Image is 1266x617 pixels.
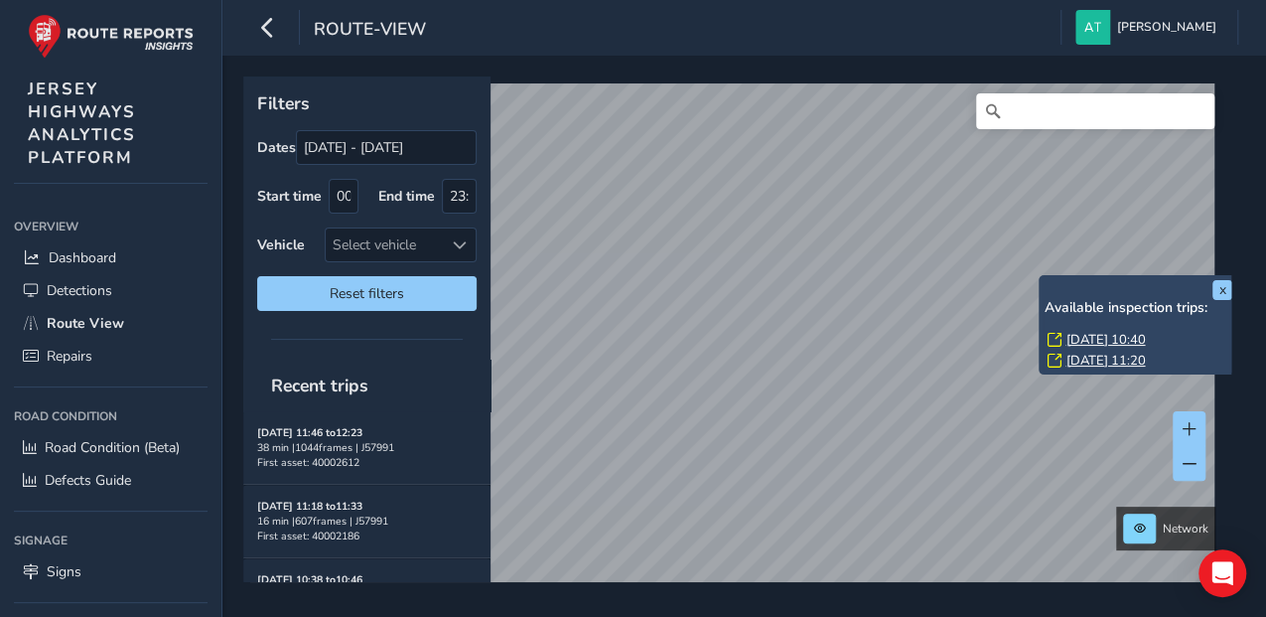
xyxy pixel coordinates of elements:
[326,229,443,261] div: Select vehicle
[14,274,208,307] a: Detections
[14,340,208,373] a: Repairs
[14,241,208,274] a: Dashboard
[47,281,112,300] span: Detections
[1075,10,1223,45] button: [PERSON_NAME]
[47,347,92,366] span: Repairs
[14,464,208,497] a: Defects Guide
[257,440,477,455] div: 38 min | 1044 frames | J57991
[49,248,116,267] span: Dashboard
[45,471,131,490] span: Defects Guide
[257,138,296,157] label: Dates
[378,187,435,206] label: End time
[257,529,359,543] span: First asset: 40002186
[1044,300,1232,317] h6: Available inspection trips:
[257,360,382,411] span: Recent trips
[1065,331,1145,349] a: [DATE] 10:40
[257,276,477,311] button: Reset filters
[1198,549,1246,597] div: Open Intercom Messenger
[47,314,124,333] span: Route View
[1163,521,1208,537] span: Network
[976,93,1214,129] input: Search
[257,572,362,587] strong: [DATE] 10:38 to 10:46
[14,555,208,588] a: Signs
[1065,352,1145,370] a: [DATE] 11:20
[257,514,477,529] div: 16 min | 607 frames | J57991
[314,17,426,45] span: route-view
[14,401,208,431] div: Road Condition
[14,307,208,340] a: Route View
[47,562,81,581] span: Signs
[257,235,305,254] label: Vehicle
[257,90,477,116] p: Filters
[28,14,194,59] img: rr logo
[14,526,208,555] div: Signage
[14,431,208,464] a: Road Condition (Beta)
[257,187,322,206] label: Start time
[272,284,462,303] span: Reset filters
[1117,10,1216,45] span: [PERSON_NAME]
[45,438,180,457] span: Road Condition (Beta)
[28,77,136,169] span: JERSEY HIGHWAYS ANALYTICS PLATFORM
[257,499,362,514] strong: [DATE] 11:18 to 11:33
[1212,280,1232,300] button: x
[250,83,1214,605] canvas: Map
[14,212,208,241] div: Overview
[1075,10,1110,45] img: diamond-layout
[257,455,359,470] span: First asset: 40002612
[257,425,362,440] strong: [DATE] 11:46 to 12:23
